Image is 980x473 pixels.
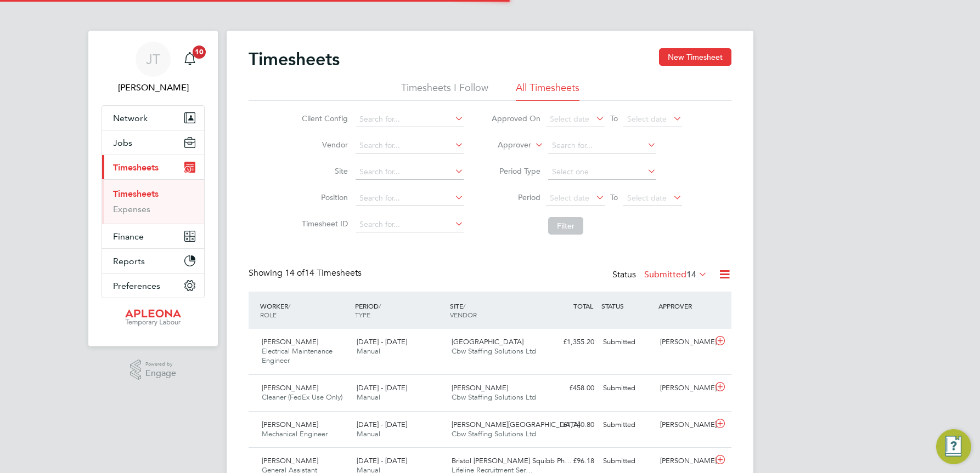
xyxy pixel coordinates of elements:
[599,296,656,316] div: STATUS
[516,81,579,101] li: All Timesheets
[102,42,205,94] a: JT[PERSON_NAME]
[452,337,523,346] span: [GEOGRAPHIC_DATA]
[548,138,656,153] input: Search for...
[262,456,318,465] span: [PERSON_NAME]
[113,281,160,291] span: Preferences
[288,301,290,310] span: /
[656,296,713,316] div: APPROVER
[607,111,621,126] span: To
[356,191,464,206] input: Search for...
[145,360,176,369] span: Powered by
[936,429,971,464] button: Engage Resource Center
[542,333,599,351] div: £1,355.20
[599,416,656,434] div: Submitted
[452,346,536,356] span: Cbw Staffing Solutions Ltd
[113,256,145,266] span: Reports
[125,309,181,327] img: apleona-logo-retina.png
[379,301,381,310] span: /
[627,193,667,203] span: Select date
[262,383,318,392] span: [PERSON_NAME]
[542,416,599,434] div: £1,740.80
[260,310,277,319] span: ROLE
[612,267,709,283] div: Status
[298,219,348,229] label: Timesheet ID
[452,456,572,465] span: Bristol [PERSON_NAME] Squibb Ph…
[452,429,536,438] span: Cbw Staffing Solutions Ltd
[447,296,542,324] div: SITE
[249,267,364,279] div: Showing
[130,360,177,380] a: Powered byEngage
[113,138,132,148] span: Jobs
[599,333,656,351] div: Submitted
[542,452,599,470] div: £96.18
[193,45,206,59] span: 10
[656,333,713,351] div: [PERSON_NAME]
[113,162,159,173] span: Timesheets
[627,114,667,124] span: Select date
[356,164,464,180] input: Search for...
[452,392,536,402] span: Cbw Staffing Solutions Ltd
[599,379,656,397] div: Submitted
[102,155,204,179] button: Timesheets
[491,166,540,176] label: Period Type
[656,452,713,470] div: [PERSON_NAME]
[548,217,583,235] button: Filter
[599,452,656,470] div: Submitted
[179,42,201,77] a: 10
[285,267,362,278] span: 14 Timesheets
[357,383,407,392] span: [DATE] - [DATE]
[491,192,540,202] label: Period
[482,140,531,151] label: Approver
[102,179,204,224] div: Timesheets
[607,190,621,204] span: To
[573,301,593,310] span: TOTAL
[491,113,540,123] label: Approved On
[102,249,204,273] button: Reports
[298,192,348,202] label: Position
[352,296,447,324] div: PERIOD
[102,309,205,327] a: Go to home page
[452,420,580,429] span: [PERSON_NAME][GEOGRAPHIC_DATA]
[463,301,465,310] span: /
[102,224,204,248] button: Finance
[145,369,176,378] span: Engage
[644,269,707,280] label: Submitted
[357,429,380,438] span: Manual
[262,346,333,365] span: Electrical Maintenance Engineer
[298,113,348,123] label: Client Config
[357,420,407,429] span: [DATE] - [DATE]
[656,416,713,434] div: [PERSON_NAME]
[113,113,148,123] span: Network
[298,166,348,176] label: Site
[249,48,340,70] h2: Timesheets
[550,193,589,203] span: Select date
[102,81,205,94] span: Julie Tante
[298,140,348,150] label: Vendor
[401,81,488,101] li: Timesheets I Follow
[257,296,352,324] div: WORKER
[113,231,144,242] span: Finance
[102,273,204,298] button: Preferences
[452,383,508,392] span: [PERSON_NAME]
[262,429,328,438] span: Mechanical Engineer
[656,379,713,397] div: [PERSON_NAME]
[357,337,407,346] span: [DATE] - [DATE]
[548,164,656,180] input: Select one
[356,217,464,232] input: Search for...
[357,392,380,402] span: Manual
[262,420,318,429] span: [PERSON_NAME]
[550,114,589,124] span: Select date
[355,310,370,319] span: TYPE
[102,130,204,155] button: Jobs
[285,267,305,278] span: 14 of
[357,346,380,356] span: Manual
[262,392,342,402] span: Cleaner (FedEx Use Only)
[542,379,599,397] div: £458.00
[113,204,150,214] a: Expenses
[262,337,318,346] span: [PERSON_NAME]
[88,31,218,346] nav: Main navigation
[659,48,731,66] button: New Timesheet
[356,138,464,153] input: Search for...
[113,189,159,199] a: Timesheets
[146,52,160,66] span: JT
